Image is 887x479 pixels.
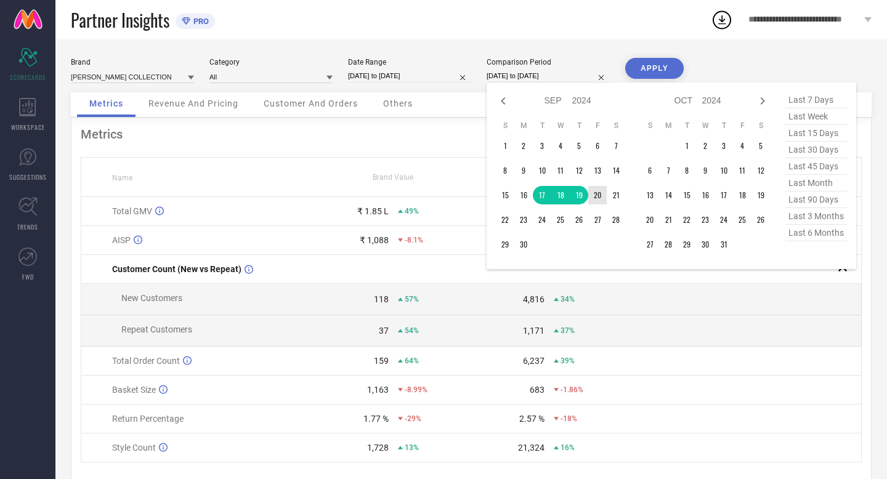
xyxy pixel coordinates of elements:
[533,186,551,204] td: Tue Sep 17 2024
[514,186,533,204] td: Mon Sep 16 2024
[785,158,847,175] span: last 45 days
[696,186,715,204] td: Wed Oct 16 2024
[11,123,45,132] span: WORKSPACE
[551,137,570,155] td: Wed Sep 04 2024
[496,137,514,155] td: Sun Sep 01 2024
[641,161,659,180] td: Sun Oct 06 2024
[715,186,733,204] td: Thu Oct 17 2024
[570,211,588,229] td: Thu Sep 26 2024
[678,137,696,155] td: Tue Oct 01 2024
[715,161,733,180] td: Thu Oct 10 2024
[751,186,770,204] td: Sat Oct 19 2024
[514,161,533,180] td: Mon Sep 09 2024
[367,385,389,395] div: 1,163
[121,324,192,334] span: Repeat Customers
[607,211,625,229] td: Sat Sep 28 2024
[755,94,770,108] div: Next month
[570,186,588,204] td: Thu Sep 19 2024
[561,385,583,394] span: -1.86%
[89,99,123,108] span: Metrics
[81,127,862,142] div: Metrics
[588,161,607,180] td: Fri Sep 13 2024
[523,294,545,304] div: 4,816
[785,191,847,208] span: last 90 days
[496,161,514,180] td: Sun Sep 08 2024
[678,161,696,180] td: Tue Oct 08 2024
[733,121,751,131] th: Friday
[405,385,427,394] span: -8.99%
[514,121,533,131] th: Monday
[348,70,471,83] input: Select date range
[551,186,570,204] td: Wed Sep 18 2024
[112,385,156,395] span: Basket Size
[625,58,684,79] button: APPLY
[405,295,419,304] span: 57%
[696,161,715,180] td: Wed Oct 09 2024
[733,137,751,155] td: Fri Oct 04 2024
[112,206,152,216] span: Total GMV
[588,121,607,131] th: Friday
[751,137,770,155] td: Sat Oct 05 2024
[659,161,678,180] td: Mon Oct 07 2024
[551,211,570,229] td: Wed Sep 25 2024
[112,264,241,274] span: Customer Count (New vs Repeat)
[374,294,389,304] div: 118
[348,58,471,66] div: Date Range
[733,161,751,180] td: Fri Oct 11 2024
[561,295,575,304] span: 34%
[570,121,588,131] th: Thursday
[523,356,545,366] div: 6,237
[641,186,659,204] td: Sun Oct 13 2024
[71,58,194,66] div: Brand
[10,73,46,82] span: SCORECARDS
[209,58,333,66] div: Category
[711,9,733,31] div: Open download list
[405,356,419,365] span: 64%
[9,172,47,182] span: SUGGESTIONS
[785,92,847,108] span: last 7 days
[374,356,389,366] div: 159
[733,186,751,204] td: Fri Oct 18 2024
[751,121,770,131] th: Saturday
[264,99,358,108] span: Customer And Orders
[533,137,551,155] td: Tue Sep 03 2024
[561,443,575,452] span: 16%
[496,94,511,108] div: Previous month
[496,186,514,204] td: Sun Sep 15 2024
[751,161,770,180] td: Sat Oct 12 2024
[190,17,209,26] span: PRO
[533,161,551,180] td: Tue Sep 10 2024
[487,70,610,83] input: Select comparison period
[496,211,514,229] td: Sun Sep 22 2024
[641,211,659,229] td: Sun Oct 20 2024
[561,414,577,423] span: -18%
[715,211,733,229] td: Thu Oct 24 2024
[641,121,659,131] th: Sunday
[373,173,413,182] span: Brand Value
[519,414,545,424] div: 2.57 %
[496,121,514,131] th: Sunday
[785,208,847,225] span: last 3 months
[607,161,625,180] td: Sat Sep 14 2024
[112,235,131,245] span: AISP
[678,235,696,254] td: Tue Oct 29 2024
[405,443,419,452] span: 13%
[678,186,696,204] td: Tue Oct 15 2024
[533,211,551,229] td: Tue Sep 24 2024
[17,222,38,231] span: TRENDS
[518,443,545,453] div: 21,324
[696,235,715,254] td: Wed Oct 30 2024
[659,211,678,229] td: Mon Oct 21 2024
[696,211,715,229] td: Wed Oct 23 2024
[523,326,545,336] div: 1,171
[715,121,733,131] th: Thursday
[363,414,389,424] div: 1.77 %
[22,272,34,281] span: FWD
[112,356,180,366] span: Total Order Count
[551,121,570,131] th: Wednesday
[405,326,419,335] span: 54%
[533,121,551,131] th: Tuesday
[570,161,588,180] td: Thu Sep 12 2024
[678,211,696,229] td: Tue Oct 22 2024
[607,137,625,155] td: Sat Sep 07 2024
